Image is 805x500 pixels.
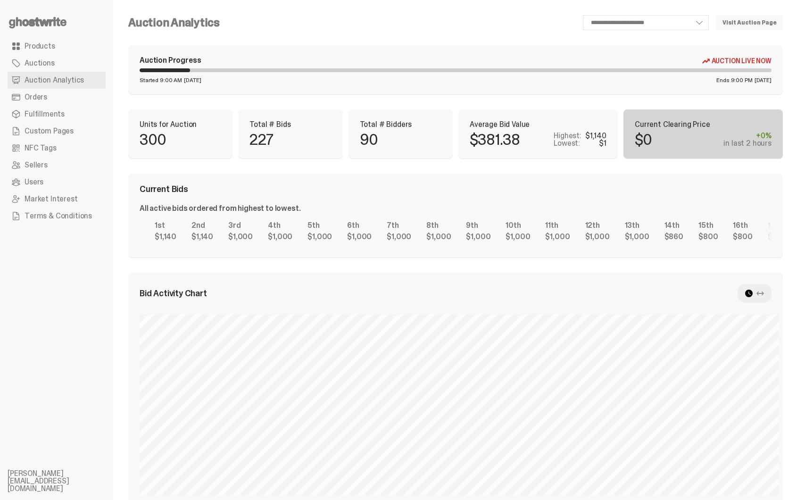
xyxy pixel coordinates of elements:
[506,233,530,241] div: $1,000
[307,233,332,241] div: $1,000
[191,233,213,241] div: $1,140
[554,132,581,140] p: Highest:
[8,470,121,492] li: [PERSON_NAME][EMAIL_ADDRESS][DOMAIN_NAME]
[625,233,649,241] div: $1,000
[466,233,490,241] div: $1,000
[8,174,106,191] a: Users
[8,55,106,72] a: Auctions
[25,93,47,101] span: Orders
[268,233,292,241] div: $1,000
[545,233,570,241] div: $1,000
[625,222,649,229] div: 13th
[191,222,213,229] div: 2nd
[635,132,652,147] p: $0
[25,42,55,50] span: Products
[545,222,570,229] div: 11th
[25,212,92,220] span: Terms & Conditions
[733,233,752,241] div: $800
[347,233,372,241] div: $1,000
[268,222,292,229] div: 4th
[733,222,752,229] div: 16th
[307,222,332,229] div: 5th
[155,222,176,229] div: 1st
[184,77,201,83] span: [DATE]
[585,132,606,140] div: $1,140
[768,222,787,229] div: 17th
[585,233,610,241] div: $1,000
[698,222,718,229] div: 15th
[8,140,106,157] a: NFC Tags
[140,121,221,128] p: Units for Auction
[723,132,772,140] div: +0%
[8,123,106,140] a: Custom Pages
[140,289,207,298] span: Bid Activity Chart
[360,121,441,128] p: Total # Bidders
[387,233,411,241] div: $1,000
[347,222,372,229] div: 6th
[8,191,106,208] a: Market Interest
[716,77,753,83] span: Ends 9:00 PM
[25,110,65,118] span: Fulfillments
[140,205,300,212] div: All active bids ordered from highest to lowest.
[426,233,451,241] div: $1,000
[426,222,451,229] div: 8th
[25,144,57,152] span: NFC Tags
[712,57,772,65] span: Auction Live Now
[25,195,78,203] span: Market Interest
[664,222,683,229] div: 14th
[25,161,48,169] span: Sellers
[635,121,772,128] p: Current Clearing Price
[466,222,490,229] div: 9th
[387,222,411,229] div: 7th
[25,127,74,135] span: Custom Pages
[470,121,606,128] p: Average Bid Value
[249,121,331,128] p: Total # Bids
[8,208,106,225] a: Terms & Conditions
[768,233,787,241] div: $800
[25,178,43,186] span: Users
[723,140,772,147] div: in last 2 hours
[470,132,520,147] p: $381.38
[8,38,106,55] a: Products
[599,140,606,147] div: $1
[8,89,106,106] a: Orders
[155,233,176,241] div: $1,140
[664,233,683,241] div: $860
[228,222,253,229] div: 3rd
[506,222,530,229] div: 10th
[140,57,201,65] div: Auction Progress
[698,233,718,241] div: $800
[716,15,783,30] a: Visit Auction Page
[360,132,378,147] p: 90
[8,72,106,89] a: Auction Analytics
[8,157,106,174] a: Sellers
[585,222,610,229] div: 12th
[554,140,580,147] p: Lowest:
[25,76,84,84] span: Auction Analytics
[228,233,253,241] div: $1,000
[8,106,106,123] a: Fulfillments
[140,77,182,83] span: Started 9:00 AM
[249,132,273,147] p: 227
[128,17,220,28] h4: Auction Analytics
[140,185,188,193] span: Current Bids
[755,77,772,83] span: [DATE]
[140,132,166,147] p: 300
[25,59,55,67] span: Auctions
